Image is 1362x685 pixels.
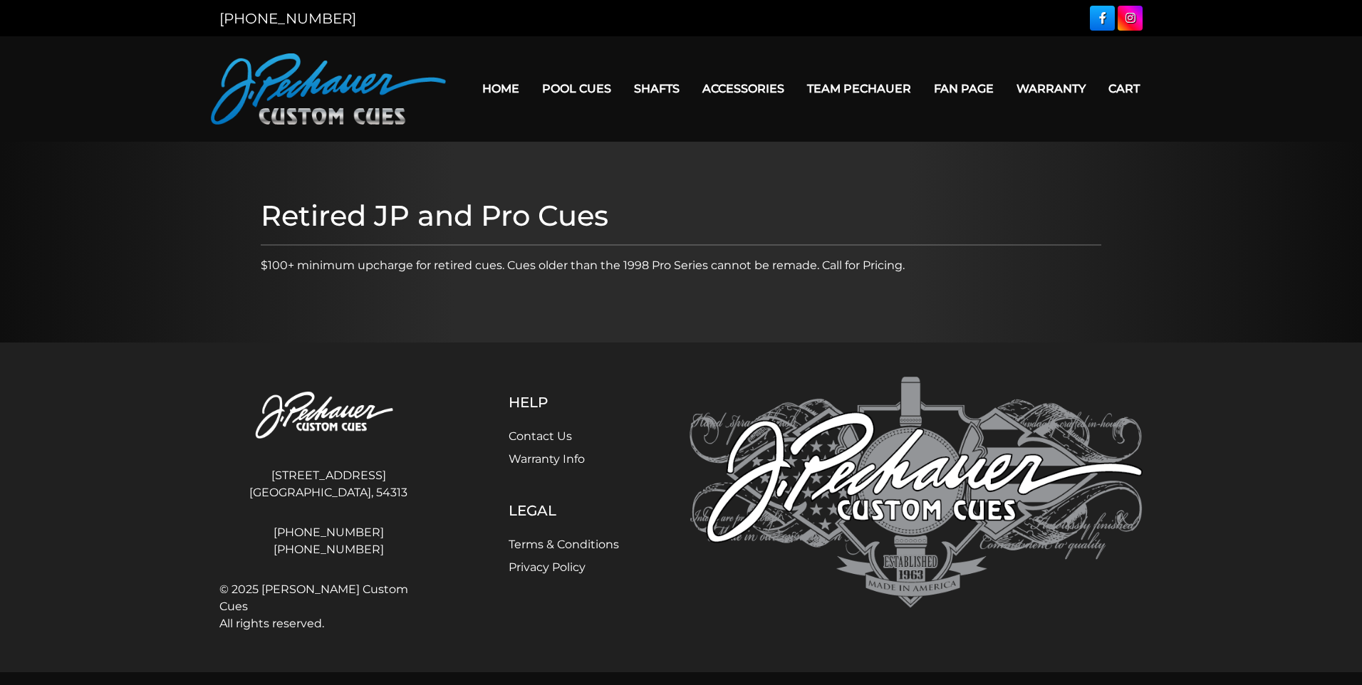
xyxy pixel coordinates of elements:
h5: Help [509,394,619,411]
a: Contact Us [509,429,572,443]
a: Home [471,70,531,107]
a: Warranty Info [509,452,585,466]
a: [PHONE_NUMBER] [219,524,437,541]
a: Fan Page [922,70,1005,107]
a: Privacy Policy [509,560,586,574]
span: © 2025 [PERSON_NAME] Custom Cues All rights reserved. [219,581,437,632]
img: Pechauer Custom Cues [219,377,437,456]
address: [STREET_ADDRESS] [GEOGRAPHIC_DATA], 54313 [219,461,437,507]
a: Pool Cues [531,70,623,107]
h5: Legal [509,502,619,519]
img: Pechauer Custom Cues [690,377,1143,608]
a: Terms & Conditions [509,538,619,551]
a: Warranty [1005,70,1097,107]
p: $100+ minimum upcharge for retired cues. Cues older than the 1998 Pro Series cannot be remade. Ca... [261,257,1101,274]
a: Accessories [691,70,796,107]
a: [PHONE_NUMBER] [219,10,356,27]
a: Team Pechauer [796,70,922,107]
h1: Retired JP and Pro Cues [261,199,1101,233]
img: Pechauer Custom Cues [211,53,446,125]
a: [PHONE_NUMBER] [219,541,437,558]
a: Shafts [623,70,691,107]
a: Cart [1097,70,1151,107]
